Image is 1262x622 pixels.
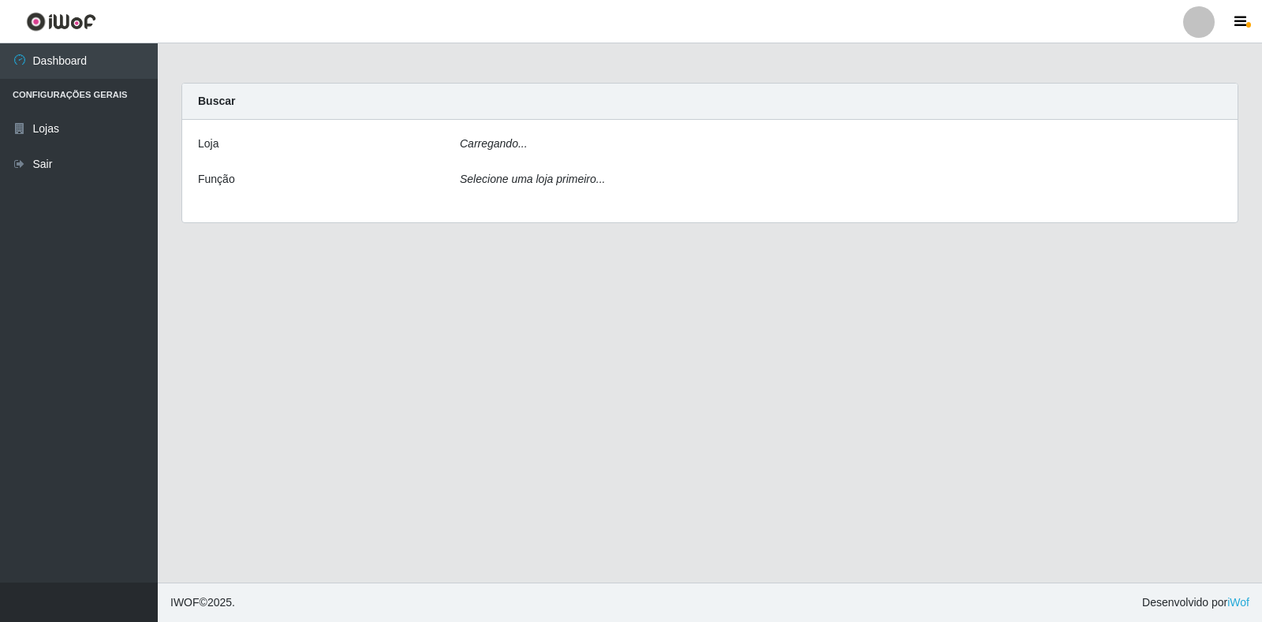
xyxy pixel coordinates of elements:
[460,173,605,185] i: Selecione uma loja primeiro...
[1142,594,1249,611] span: Desenvolvido por
[170,596,200,609] span: IWOF
[198,95,235,107] strong: Buscar
[170,594,235,611] span: © 2025 .
[26,12,96,32] img: CoreUI Logo
[460,137,528,150] i: Carregando...
[1227,596,1249,609] a: iWof
[198,136,218,152] label: Loja
[198,171,235,188] label: Função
